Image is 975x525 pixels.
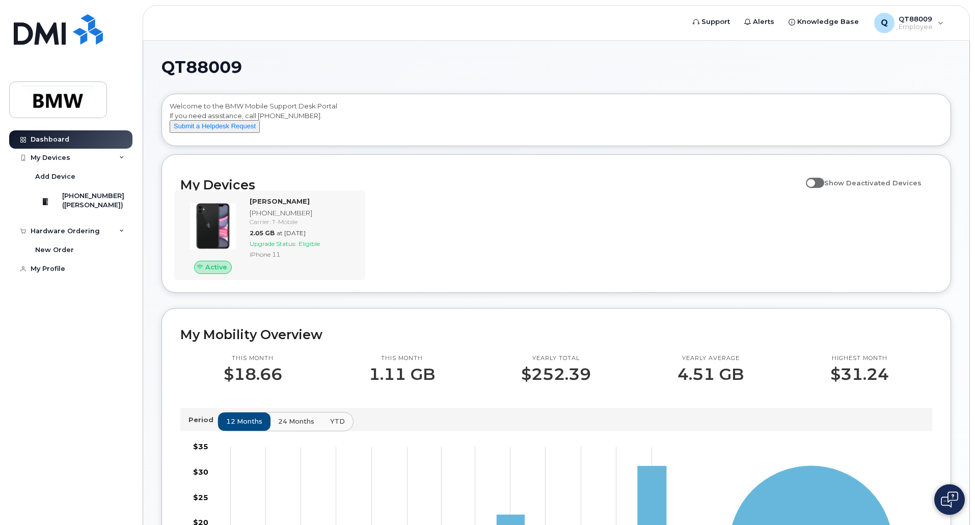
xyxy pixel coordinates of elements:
span: Eligible [299,240,320,247]
p: This month [224,354,282,363]
p: 1.11 GB [369,365,435,383]
span: 2.05 GB [250,229,275,237]
p: 4.51 GB [678,365,744,383]
span: QT88009 [161,60,242,75]
tspan: $30 [193,467,208,476]
a: Submit a Helpdesk Request [170,122,260,130]
span: at [DATE] [277,229,306,237]
p: Highest month [830,354,889,363]
a: Active[PERSON_NAME][PHONE_NUMBER]Carrier: T-Mobile2.05 GBat [DATE]Upgrade Status:EligibleiPhone 11 [180,197,359,274]
div: Carrier: T-Mobile [250,217,355,226]
h2: My Devices [180,177,801,192]
p: $18.66 [224,365,282,383]
p: Yearly total [521,354,591,363]
span: YTD [330,417,345,426]
div: [PHONE_NUMBER] [250,208,355,218]
button: Submit a Helpdesk Request [170,120,260,133]
p: $252.39 [521,365,591,383]
div: iPhone 11 [250,250,355,259]
input: Show Deactivated Devices [806,173,814,181]
p: $31.24 [830,365,889,383]
span: Upgrade Status: [250,240,296,247]
p: Period [188,415,218,425]
span: 24 months [278,417,314,426]
img: Open chat [941,491,958,508]
span: Active [205,262,227,272]
tspan: $25 [193,492,208,502]
span: Show Deactivated Devices [824,179,922,187]
p: Yearly average [678,354,744,363]
img: iPhone_11.jpg [188,202,237,251]
div: Welcome to the BMW Mobile Support Desk Portal If you need assistance, call [PHONE_NUMBER]. [170,101,943,142]
h2: My Mobility Overview [180,327,932,342]
p: This month [369,354,435,363]
strong: [PERSON_NAME] [250,197,310,205]
tspan: $35 [193,442,208,451]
